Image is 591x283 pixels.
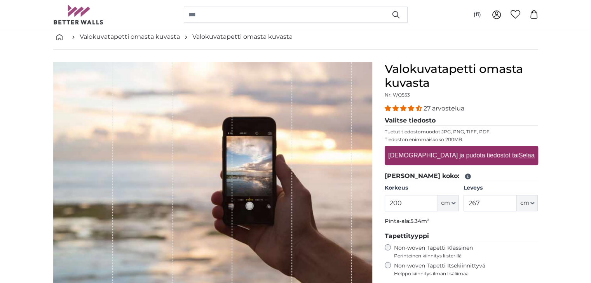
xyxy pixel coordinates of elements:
h1: Valokuvatapetti omasta kuvasta [385,62,538,90]
button: cm [517,195,538,211]
span: cm [520,199,529,207]
span: 4.41 stars [385,105,424,112]
span: 5.34m² [410,217,429,224]
label: Non-woven Tapetti Klassinen [394,244,538,259]
u: Selaa [518,152,534,159]
button: (fi) [467,8,487,22]
legend: [PERSON_NAME] koko: [385,171,538,181]
span: 27 arvostelua [424,105,464,112]
a: Valokuvatapetti omasta kuvasta [80,32,180,41]
label: Korkeus [385,184,459,192]
legend: Valitse tiedosto [385,116,538,126]
span: Nr. WQ553 [385,92,410,98]
nav: breadcrumbs [53,24,538,50]
p: Pinta-ala: [385,217,538,225]
span: Helppo kiinnitys ilman lisäliimaa [394,271,538,277]
label: Leveys [464,184,538,192]
span: Perinteinen kiinnitys liisterillä [394,253,538,259]
a: Valokuvatapetti omasta kuvasta [192,32,293,41]
label: Non-woven Tapetti Itsekiinnittyvä [394,262,538,277]
p: Tuetut tiedostomuodot JPG, PNG, TIFF, PDF. [385,129,538,135]
img: Betterwalls [53,5,104,24]
label: [DEMOGRAPHIC_DATA] ja pudota tiedostot tai [385,148,537,163]
p: Tiedoston enimmäiskoko 200MB. [385,136,538,143]
span: cm [441,199,450,207]
legend: Tapettityyppi [385,231,538,241]
button: cm [438,195,459,211]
